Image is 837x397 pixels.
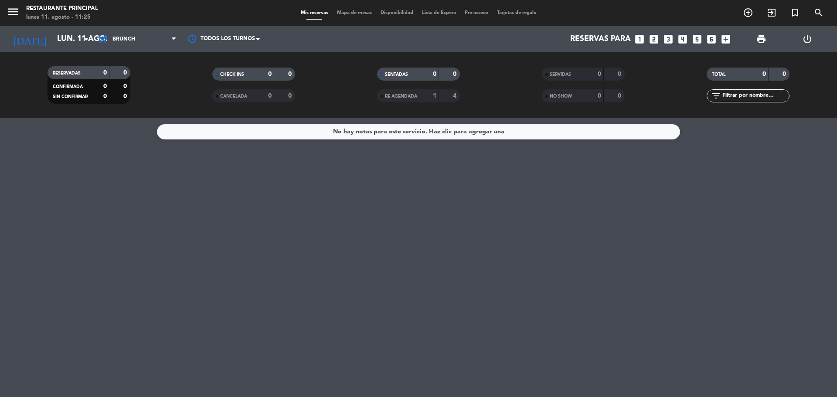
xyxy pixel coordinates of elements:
[220,72,244,77] span: CHECK INS
[618,71,623,77] strong: 0
[712,72,725,77] span: TOTAL
[598,93,601,99] strong: 0
[53,85,83,89] span: CONFIRMADA
[81,34,92,44] i: arrow_drop_down
[220,94,247,98] span: CANCELADA
[550,94,572,98] span: NO SHOW
[493,10,541,15] span: Tarjetas de regalo
[720,34,732,45] i: add_box
[418,10,460,15] span: Lista de Espera
[385,72,408,77] span: SENTADAS
[433,71,436,77] strong: 0
[7,30,53,49] i: [DATE]
[677,34,688,45] i: looks_4
[288,93,293,99] strong: 0
[460,10,493,15] span: Pre-acceso
[123,83,129,89] strong: 0
[721,91,789,101] input: Filtrar por nombre...
[123,93,129,99] strong: 0
[634,34,645,45] i: looks_one
[268,93,272,99] strong: 0
[53,71,81,75] span: RESERVADAS
[663,34,674,45] i: looks_3
[570,35,631,44] span: Reservas para
[766,7,777,18] i: exit_to_app
[711,91,721,101] i: filter_list
[813,7,824,18] i: search
[762,71,766,77] strong: 0
[453,71,458,77] strong: 0
[376,10,418,15] span: Disponibilidad
[802,34,813,44] i: power_settings_new
[790,7,800,18] i: turned_in_not
[783,71,788,77] strong: 0
[296,10,333,15] span: Mis reservas
[743,7,753,18] i: add_circle_outline
[598,71,601,77] strong: 0
[123,70,129,76] strong: 0
[706,34,717,45] i: looks_6
[550,72,571,77] span: SERVIDAS
[784,26,830,52] div: LOG OUT
[7,5,20,18] i: menu
[453,93,458,99] strong: 4
[112,36,135,42] span: Brunch
[648,34,660,45] i: looks_two
[691,34,703,45] i: looks_5
[53,95,88,99] span: SIN CONFIRMAR
[26,13,98,22] div: lunes 11. agosto - 11:25
[268,71,272,77] strong: 0
[333,127,504,137] div: No hay notas para este servicio. Haz clic para agregar una
[103,70,107,76] strong: 0
[26,4,98,13] div: Restaurante Principal
[333,10,376,15] span: Mapa de mesas
[288,71,293,77] strong: 0
[385,94,417,98] span: RE AGENDADA
[7,5,20,21] button: menu
[103,83,107,89] strong: 0
[433,93,436,99] strong: 1
[756,34,766,44] span: print
[618,93,623,99] strong: 0
[103,93,107,99] strong: 0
